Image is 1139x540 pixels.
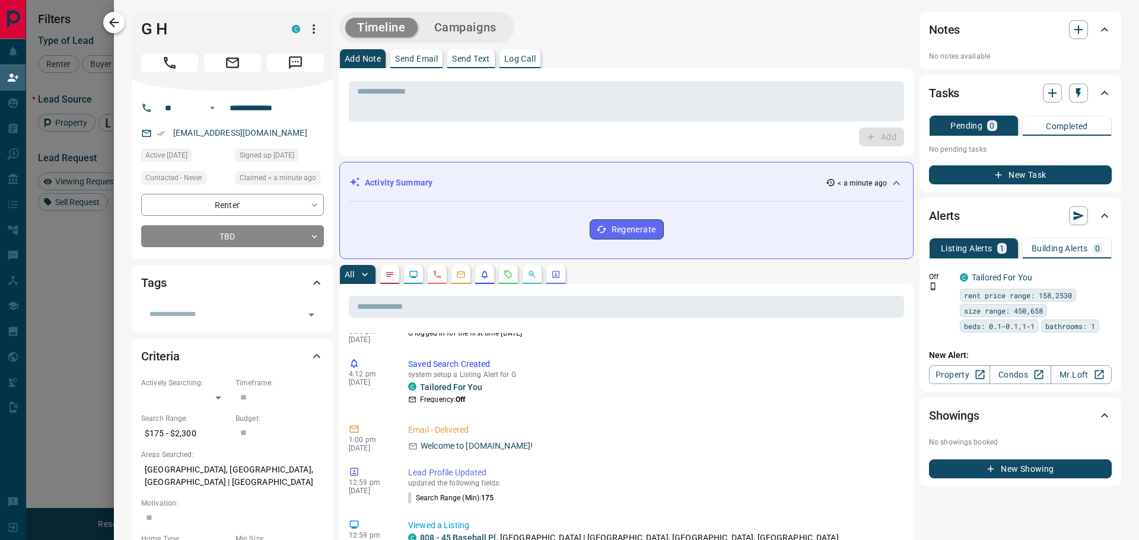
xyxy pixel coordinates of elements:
[964,289,1072,301] span: rent price range: 158,2530
[345,18,418,37] button: Timeline
[141,194,324,216] div: Renter
[345,55,381,63] p: Add Note
[929,206,960,225] h2: Alerts
[990,122,994,130] p: 0
[964,305,1043,317] span: size range: 450,658
[141,20,274,39] h1: G H
[349,487,390,495] p: [DATE]
[432,270,442,279] svg: Calls
[929,165,1112,184] button: New Task
[141,413,230,424] p: Search Range:
[929,459,1112,478] button: New Showing
[929,140,1112,158] p: No pending tasks
[408,466,899,479] p: Lead Profile Updated
[941,244,992,253] p: Listing Alerts
[408,328,899,338] p: G logged in for the first time [DATE]
[408,519,899,532] p: Viewed a Listing
[481,494,494,502] span: 175
[141,273,166,292] h2: Tags
[349,436,390,444] p: 1:00 pm
[929,15,1112,44] div: Notes
[1046,122,1088,130] p: Completed
[929,282,937,290] svg: Push Notification Only
[1045,320,1095,332] span: bathrooms: 1
[267,53,324,72] span: Message
[408,382,416,391] div: condos.ca
[1032,244,1088,253] p: Building Alerts
[349,335,390,344] p: [DATE]
[141,424,230,443] p: $175 - $2,300
[964,320,1035,332] span: beds: 0.1-0.1,1-1
[408,479,899,487] p: updated the following fields:
[1000,244,1004,253] p: 1
[385,270,394,279] svg: Notes
[420,382,482,392] a: Tailored For You
[929,365,990,384] a: Property
[349,370,390,378] p: 4:12 pm
[141,449,324,460] p: Areas Searched:
[1051,365,1112,384] a: Mr.Loft
[590,219,664,239] button: Regenerate
[929,202,1112,230] div: Alerts
[408,370,899,379] p: system setup a Listing Alert for G
[145,149,187,161] span: Active [DATE]
[236,149,324,165] div: Wed Mar 13 2024
[929,51,1112,62] p: No notes available
[365,177,432,189] p: Activity Summary
[141,378,230,388] p: Actively Searching:
[838,178,887,188] p: < a minute ago
[141,342,324,370] div: Criteria
[990,365,1051,384] a: Condos
[141,498,324,509] p: Motivation:
[929,79,1112,107] div: Tasks
[929,406,979,425] h2: Showings
[204,53,261,72] span: Email
[929,20,960,39] h2: Notes
[141,269,324,297] div: Tags
[240,172,316,184] span: Claimed < a minute ago
[349,478,390,487] p: 12:59 pm
[145,172,202,184] span: Contacted - Never
[527,270,537,279] svg: Opportunities
[141,149,230,165] div: Mon Aug 25 2025
[421,440,533,452] p: Welcome to [DOMAIN_NAME]!
[236,378,324,388] p: Timeframe:
[345,270,354,279] p: All
[960,273,968,282] div: condos.ca
[929,437,1112,448] p: No showings booked
[408,424,899,436] p: Email - Delivered
[292,25,300,33] div: condos.ca
[141,460,324,492] p: [GEOGRAPHIC_DATA], [GEOGRAPHIC_DATA], [GEOGRAPHIC_DATA] | [GEOGRAPHIC_DATA]
[240,149,294,161] span: Signed up [DATE]
[972,273,1032,282] a: Tailored For You
[141,53,198,72] span: Call
[551,270,561,279] svg: Agent Actions
[395,55,438,63] p: Send Email
[1095,244,1100,253] p: 0
[929,84,959,103] h2: Tasks
[236,413,324,424] p: Budget:
[420,394,465,405] p: Frequency:
[456,270,466,279] svg: Emails
[456,395,465,404] strong: Off
[349,444,390,452] p: [DATE]
[504,270,513,279] svg: Requests
[452,55,490,63] p: Send Text
[141,225,324,247] div: TBD
[349,172,903,194] div: Activity Summary< a minute ago
[349,531,390,539] p: 12:59 pm
[409,270,418,279] svg: Lead Browsing Activity
[408,493,494,503] p: Search Range (Min) :
[950,122,982,130] p: Pending
[929,271,953,282] p: Off
[173,128,307,138] a: [EMAIL_ADDRESS][DOMAIN_NAME]
[303,306,320,323] button: Open
[349,378,390,386] p: [DATE]
[205,101,219,115] button: Open
[929,349,1112,362] p: New Alert:
[236,171,324,188] div: Tue Oct 14 2025
[480,270,489,279] svg: Listing Alerts
[422,18,508,37] button: Campaigns
[504,55,536,63] p: Log Call
[929,401,1112,430] div: Showings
